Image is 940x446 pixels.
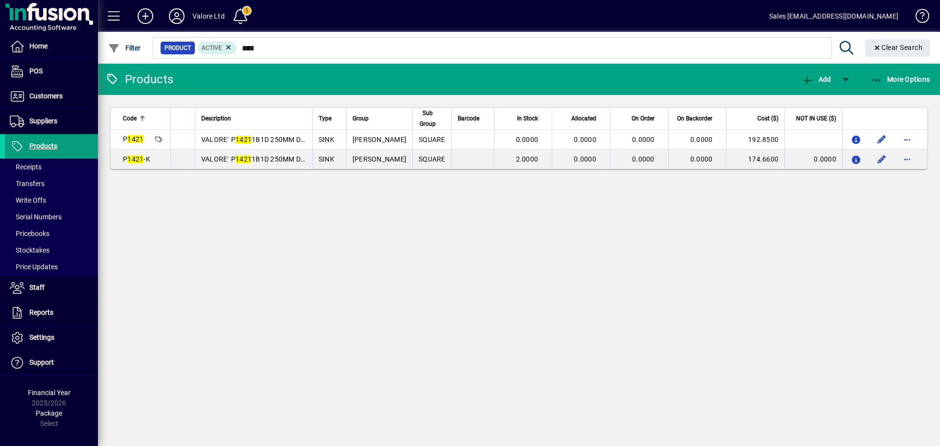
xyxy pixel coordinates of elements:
span: Group [352,113,369,124]
span: Add [801,75,831,83]
span: Staff [29,283,45,291]
a: Reports [5,301,98,325]
span: 0.0000 [690,155,713,163]
span: Products [29,142,57,150]
a: Transfers [5,175,98,192]
span: Stocktakes [10,246,49,254]
div: Products [105,71,173,87]
span: Allocated [571,113,596,124]
span: Type [319,113,331,124]
button: Filter [106,39,143,57]
a: Knowledge Base [908,2,928,34]
a: Suppliers [5,109,98,134]
button: Profile [161,7,192,25]
span: Price Updates [10,263,58,271]
a: Price Updates [5,258,98,275]
span: Receipts [10,163,42,171]
span: SINK [319,155,334,163]
span: Transfers [10,180,45,188]
span: Reports [29,308,53,316]
div: Barcode [458,113,488,124]
button: Edit [874,151,890,167]
span: Cost ($) [757,113,778,124]
span: 0.0000 [574,136,596,143]
span: NOT IN USE ($) [796,113,836,124]
span: On Order [632,113,655,124]
span: More Options [870,75,930,83]
button: More options [899,132,915,147]
em: 1421 [235,155,252,163]
span: Filter [108,44,141,52]
span: 0.0000 [574,155,596,163]
span: 0.0000 [632,136,655,143]
a: Customers [5,84,98,109]
span: Customers [29,92,63,100]
td: 174.6600 [726,149,784,169]
div: Type [319,113,340,124]
span: On Backorder [677,113,712,124]
span: Financial Year [28,389,70,397]
a: Settings [5,326,98,350]
button: Edit [874,132,890,147]
span: SINK [319,136,334,143]
button: More Options [868,70,933,88]
span: Package [36,409,62,417]
span: Pricebooks [10,230,49,237]
div: In Stock [500,113,547,124]
mat-chip: Activation Status: Active [198,42,237,54]
button: Add [799,70,833,88]
em: 1421 [235,136,252,143]
div: Group [352,113,406,124]
span: P -K [123,155,150,163]
span: Sub Group [419,108,437,129]
span: 0.0000 [690,136,713,143]
a: Home [5,34,98,59]
a: Serial Numbers [5,209,98,225]
span: 0.0000 [632,155,655,163]
span: Support [29,358,54,366]
span: SQUARE [419,136,446,143]
span: POS [29,67,43,75]
span: Clear Search [873,44,923,51]
span: VALORE` P 1B1D 250MM DEEP BOWL 0.19M3 [201,136,360,143]
div: Sales [EMAIL_ADDRESS][DOMAIN_NAME] [769,8,898,24]
div: On Order [616,113,663,124]
a: Staff [5,276,98,300]
span: In Stock [517,113,538,124]
div: On Backorder [675,113,722,124]
span: [PERSON_NAME] [352,136,406,143]
span: Serial Numbers [10,213,62,221]
a: POS [5,59,98,84]
span: VALORE` P 1B1D 250MM DEEP BOWL 0.19M3 [201,155,360,163]
span: 2.0000 [516,155,539,163]
div: Sub Group [419,108,446,129]
a: Support [5,351,98,375]
span: Active [202,45,222,51]
a: Write Offs [5,192,98,209]
div: Description [201,113,306,124]
span: [PERSON_NAME] [352,155,406,163]
span: Home [29,42,47,50]
a: Receipts [5,159,98,175]
span: Settings [29,333,54,341]
span: Write Offs [10,196,46,204]
span: Description [201,113,231,124]
div: Valore Ltd [192,8,225,24]
a: Stocktakes [5,242,98,258]
td: 0.0000 [784,149,842,169]
span: Barcode [458,113,479,124]
a: Pricebooks [5,225,98,242]
em: 1421 [127,135,143,143]
span: 0.0000 [516,136,539,143]
span: Suppliers [29,117,57,125]
em: 1421 [127,155,143,163]
div: Code [123,113,164,124]
span: P [123,135,143,143]
td: 192.8500 [726,130,784,149]
span: Code [123,113,137,124]
button: Clear [865,39,931,57]
button: Add [130,7,161,25]
button: More options [899,151,915,167]
span: Product [164,43,191,53]
div: Allocated [558,113,605,124]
